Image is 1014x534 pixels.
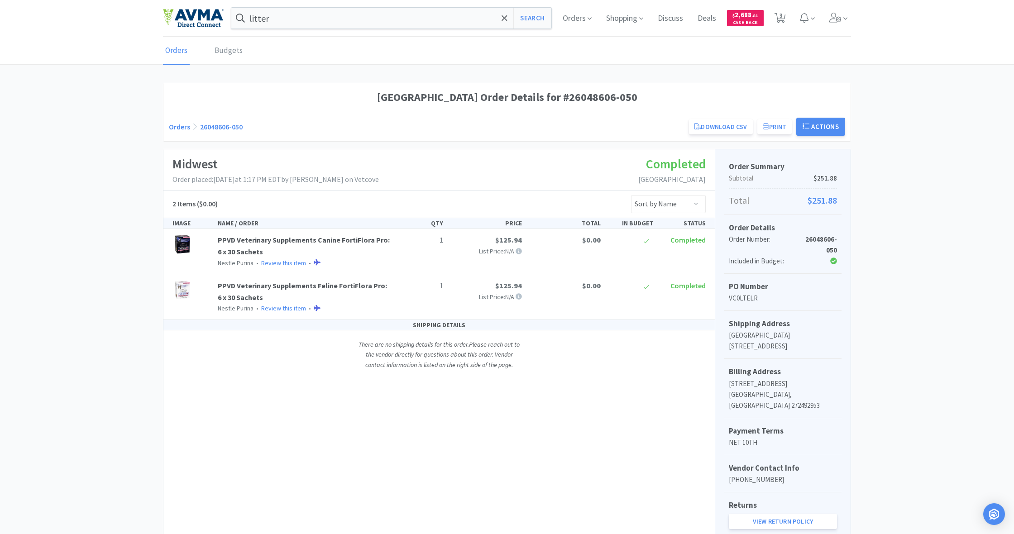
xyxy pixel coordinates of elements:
[729,318,837,330] h5: Shipping Address
[729,499,837,511] h5: Returns
[169,89,845,106] h1: [GEOGRAPHIC_DATA] Order Details for #26048606-050
[670,235,706,244] span: Completed
[169,122,190,131] a: Orders
[729,514,837,529] a: View Return Policy
[394,218,447,228] div: QTY
[694,14,720,23] a: Deals
[654,14,687,23] a: Discuss
[813,173,837,184] span: $251.88
[729,437,837,448] p: NET 10TH
[582,281,601,290] span: $0.00
[495,281,522,290] span: $125.94
[771,15,789,24] a: 3
[255,304,260,312] span: •
[805,235,837,254] strong: 26048606-050
[751,13,758,19] span: . 81
[450,292,522,302] p: List Price: N/A
[729,256,801,267] div: Included in Budget:
[732,13,735,19] span: $
[398,234,443,246] p: 1
[218,281,387,302] a: PPVD Veterinary Supplements Feline FortiFlora Pro: 6 x 30 Sachets
[359,340,520,369] i: There are no shipping details for this order. Please reach out to the vendor directly for questio...
[172,198,218,210] h5: ($0.00)
[255,259,260,267] span: •
[729,330,837,352] p: [GEOGRAPHIC_DATA] [STREET_ADDRESS]
[200,122,243,131] a: 26048606-050
[729,281,837,293] h5: PO Number
[729,173,837,184] p: Subtotal
[231,8,551,29] input: Search by item, sku, manufacturer, ingredient, size...
[732,10,758,19] span: 2,688
[604,218,657,228] div: IN BUDGET
[261,304,306,312] a: Review this item
[646,156,706,172] span: Completed
[172,280,192,300] img: 1a66c446238e41d4b34fd84d75682738_386332.jpeg
[513,8,551,29] button: Search
[172,199,196,208] span: 2 Items
[163,320,715,330] div: SHIPPING DETAILS
[450,246,522,256] p: List Price: N/A
[526,218,604,228] div: TOTAL
[638,174,706,186] p: [GEOGRAPHIC_DATA]
[757,119,792,134] button: Print
[732,20,758,26] span: Cash Back
[729,462,837,474] h5: Vendor Contact Info
[727,6,764,30] a: $2,688.81Cash Back
[172,174,379,186] p: Order placed: [DATE] at 1:17 PM EDT by [PERSON_NAME] on Vetcove
[172,154,379,174] h1: Midwest
[796,118,845,136] button: Actions
[212,37,245,65] a: Budgets
[495,235,522,244] span: $125.94
[729,234,801,256] div: Order Number:
[729,366,837,378] h5: Billing Address
[163,37,190,65] a: Orders
[983,503,1005,525] div: Open Intercom Messenger
[808,193,837,208] span: $251.88
[218,304,253,312] span: Nestle Purina
[307,304,312,312] span: •
[729,425,837,437] h5: Payment Terms
[657,218,709,228] div: STATUS
[729,293,837,304] p: VC0LTELR
[218,259,253,267] span: Nestle Purina
[729,474,837,485] p: [PHONE_NUMBER]
[398,280,443,292] p: 1
[729,378,837,389] p: [STREET_ADDRESS]
[689,119,752,134] a: Download CSV
[729,161,837,173] h5: Order Summary
[729,193,837,208] p: Total
[169,218,214,228] div: IMAGE
[172,234,192,254] img: d0bcc3ac10054a068add1ee63f004f5d_386344.jpeg
[582,235,601,244] span: $0.00
[214,218,394,228] div: NAME / ORDER
[261,259,306,267] a: Review this item
[163,9,224,28] img: e4e33dab9f054f5782a47901c742baa9_102.png
[307,259,312,267] span: •
[729,222,837,234] h5: Order Details
[218,235,390,256] a: PPVD Veterinary Supplements Canine FortiFlora Pro: 6 x 30 Sachets
[670,281,706,290] span: Completed
[447,218,526,228] div: PRICE
[729,389,837,411] p: [GEOGRAPHIC_DATA], [GEOGRAPHIC_DATA] 272492953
